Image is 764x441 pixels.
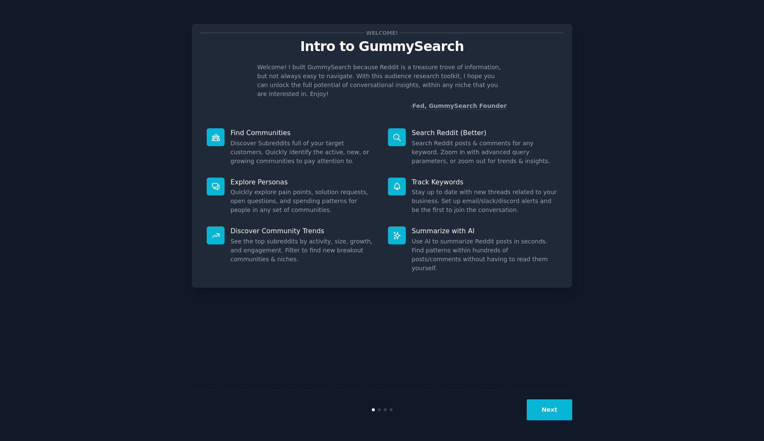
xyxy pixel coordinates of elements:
dd: Use AI to summarize Reddit posts in seconds. Find patterns within hundreds of posts/comments with... [412,237,557,273]
span: Welcome! [365,28,399,37]
p: Discover Community Trends [230,226,376,235]
p: Welcome! I built GummySearch because Reddit is a treasure trove of information, but not always ea... [257,63,507,99]
dd: See the top subreddits by activity, size, growth, and engagement. Filter to find new breakout com... [230,237,376,264]
p: Explore Personas [230,178,376,187]
button: Next [527,399,572,420]
dd: Stay up to date with new threads related to your business. Set up email/slack/discord alerts and ... [412,188,557,215]
p: Intro to GummySearch [201,39,563,54]
dd: Quickly explore pain points, solution requests, open questions, and spending patterns for people ... [230,188,376,215]
p: Track Keywords [412,178,557,187]
dd: Search Reddit posts & comments for any keyword. Zoom in with advanced query parameters, or zoom o... [412,139,557,166]
p: Search Reddit (Better) [412,128,557,137]
a: Fed, GummySearch Founder [412,102,507,110]
dd: Discover Subreddits full of your target customers. Quickly identify the active, new, or growing c... [230,139,376,166]
p: Find Communities [230,128,376,137]
div: - [410,102,507,110]
p: Summarize with AI [412,226,557,235]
